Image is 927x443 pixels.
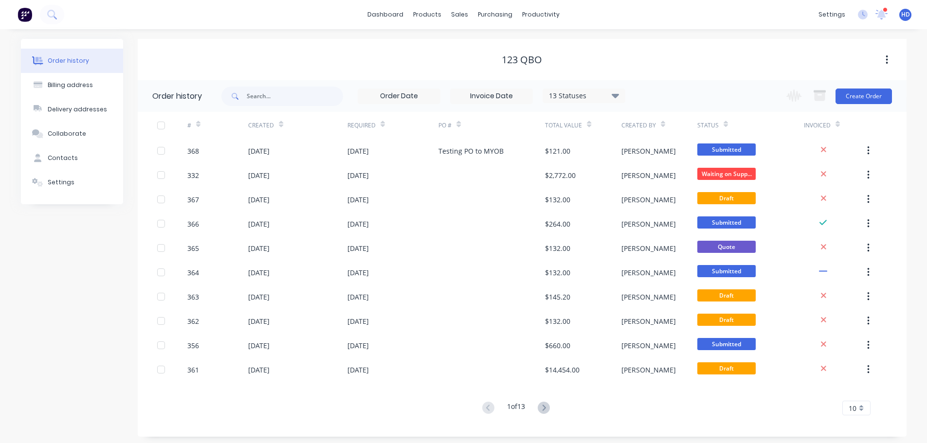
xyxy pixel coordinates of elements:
[697,216,756,229] span: Submitted
[248,121,274,130] div: Created
[697,314,756,326] span: Draft
[697,143,756,156] span: Submitted
[248,316,270,326] div: [DATE]
[21,170,123,195] button: Settings
[545,316,570,326] div: $132.00
[545,365,580,375] div: $14,454.00
[248,112,347,139] div: Created
[545,121,582,130] div: Total Value
[697,338,756,350] span: Submitted
[545,112,621,139] div: Total Value
[347,219,369,229] div: [DATE]
[621,121,656,130] div: Created By
[621,292,676,302] div: [PERSON_NAME]
[507,401,525,415] div: 1 of 13
[697,192,756,204] span: Draft
[697,168,756,180] span: Waiting on Supp...
[248,243,270,253] div: [DATE]
[621,170,676,180] div: [PERSON_NAME]
[621,112,697,139] div: Created By
[187,112,248,139] div: #
[21,49,123,73] button: Order history
[248,340,270,351] div: [DATE]
[21,146,123,170] button: Contacts
[621,219,676,229] div: [PERSON_NAME]
[502,54,542,66] div: 123 QBO
[248,195,270,205] div: [DATE]
[48,154,78,162] div: Contacts
[621,146,676,156] div: [PERSON_NAME]
[473,7,517,22] div: purchasing
[187,170,199,180] div: 332
[48,178,74,187] div: Settings
[543,90,625,101] div: 13 Statuses
[446,7,473,22] div: sales
[545,170,576,180] div: $2,772.00
[187,195,199,205] div: 367
[849,403,856,413] span: 10
[621,243,676,253] div: [PERSON_NAME]
[621,365,676,375] div: [PERSON_NAME]
[347,365,369,375] div: [DATE]
[901,10,910,19] span: HD
[621,195,676,205] div: [PERSON_NAME]
[347,267,369,278] div: [DATE]
[347,243,369,253] div: [DATE]
[21,73,123,97] button: Billing address
[48,129,86,138] div: Collaborate
[804,112,865,139] div: Invoiced
[248,365,270,375] div: [DATE]
[451,89,532,104] input: Invoice Date
[347,292,369,302] div: [DATE]
[545,219,570,229] div: $264.00
[697,112,804,139] div: Status
[247,87,343,106] input: Search...
[545,267,570,278] div: $132.00
[697,362,756,374] span: Draft
[187,243,199,253] div: 365
[187,267,199,278] div: 364
[248,292,270,302] div: [DATE]
[697,289,756,301] span: Draft
[545,195,570,205] div: $132.00
[347,340,369,351] div: [DATE]
[187,365,199,375] div: 361
[697,241,756,253] span: Quote
[438,112,545,139] div: PO #
[152,90,202,102] div: Order history
[248,219,270,229] div: [DATE]
[21,122,123,146] button: Collaborate
[248,267,270,278] div: [DATE]
[347,195,369,205] div: [DATE]
[18,7,32,22] img: Factory
[408,7,446,22] div: products
[363,7,408,22] a: dashboard
[621,316,676,326] div: [PERSON_NAME]
[545,146,570,156] div: $121.00
[187,316,199,326] div: 362
[187,121,191,130] div: #
[621,340,676,351] div: [PERSON_NAME]
[621,267,676,278] div: [PERSON_NAME]
[545,340,570,351] div: $660.00
[347,146,369,156] div: [DATE]
[814,7,850,22] div: settings
[697,121,719,130] div: Status
[48,81,93,89] div: Billing address
[347,170,369,180] div: [DATE]
[48,105,107,114] div: Delivery addresses
[347,316,369,326] div: [DATE]
[187,146,199,156] div: 368
[804,121,831,130] div: Invoiced
[347,112,439,139] div: Required
[438,146,504,156] div: Testing PO to MYOB
[248,146,270,156] div: [DATE]
[517,7,564,22] div: productivity
[187,219,199,229] div: 366
[697,265,756,277] span: Submitted
[187,292,199,302] div: 363
[438,121,452,130] div: PO #
[545,243,570,253] div: $132.00
[358,89,440,104] input: Order Date
[836,89,892,104] button: Create Order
